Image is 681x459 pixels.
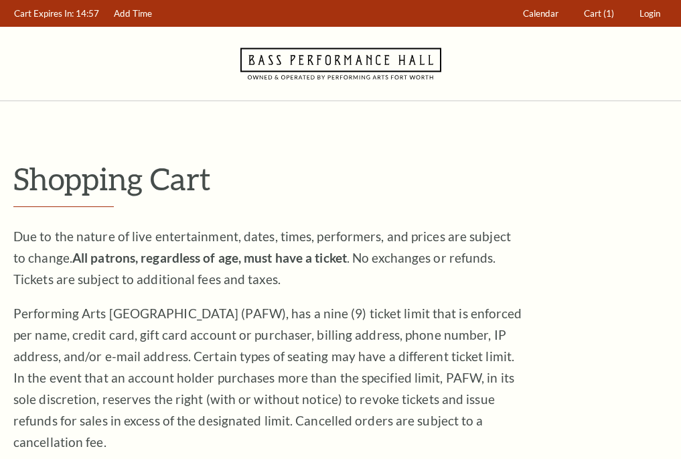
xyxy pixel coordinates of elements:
[13,228,511,287] span: Due to the nature of live entertainment, dates, times, performers, and prices are subject to chan...
[108,1,159,27] a: Add Time
[13,303,522,453] p: Performing Arts [GEOGRAPHIC_DATA] (PAFW), has a nine (9) ticket limit that is enforced per name, ...
[578,1,621,27] a: Cart (1)
[14,8,74,19] span: Cart Expires In:
[523,8,558,19] span: Calendar
[633,1,667,27] a: Login
[72,250,347,265] strong: All patrons, regardless of age, must have a ticket
[584,8,601,19] span: Cart
[13,161,668,196] p: Shopping Cart
[639,8,660,19] span: Login
[603,8,614,19] span: (1)
[517,1,565,27] a: Calendar
[76,8,99,19] span: 14:57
